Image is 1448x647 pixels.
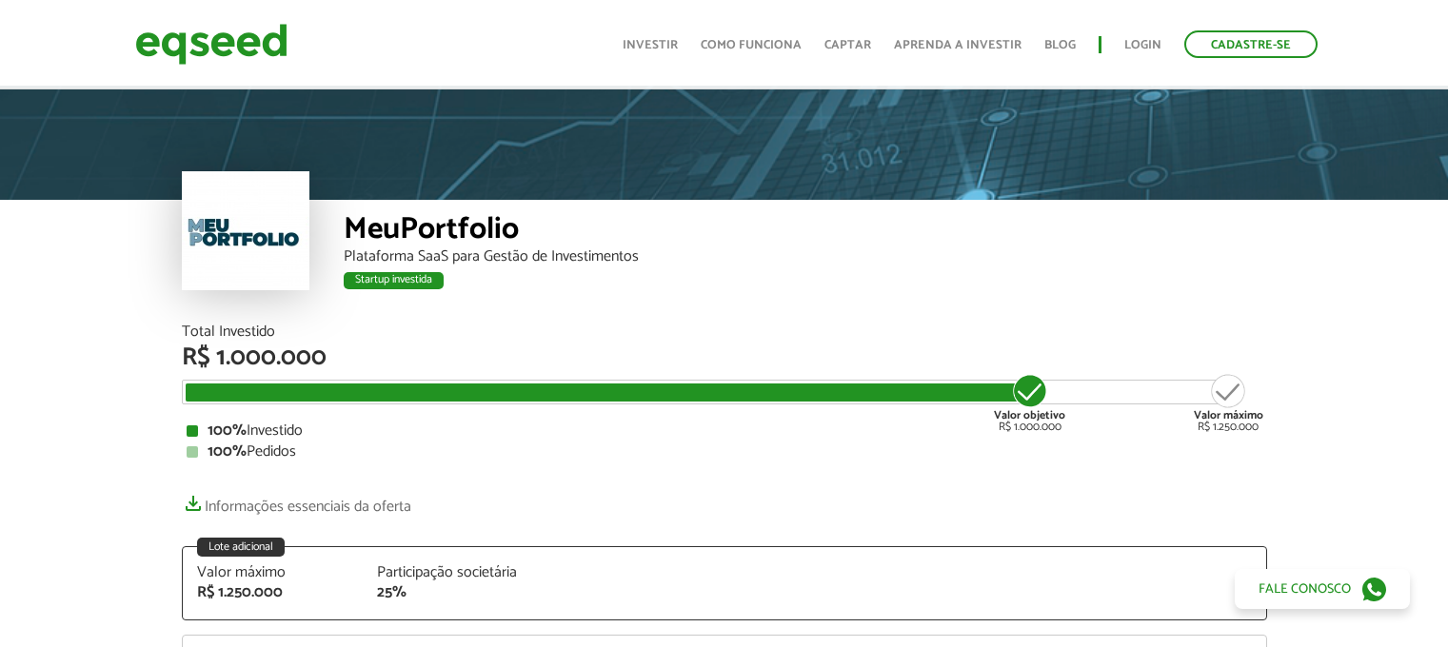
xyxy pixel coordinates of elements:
div: Total Investido [182,324,1267,340]
div: Valor máximo [197,565,349,580]
img: EqSeed [135,19,288,69]
div: R$ 1.250.000 [1194,372,1263,433]
div: R$ 1.000.000 [994,372,1065,433]
div: 25% [377,585,529,600]
strong: Valor objetivo [994,406,1065,424]
strong: 100% [208,439,247,464]
div: Pedidos [187,444,1262,460]
a: Fale conosco [1235,569,1410,609]
div: Startup investida [344,272,444,289]
strong: Valor máximo [1194,406,1263,424]
a: Informações essenciais da oferta [182,488,411,515]
a: Aprenda a investir [894,39,1022,51]
div: Lote adicional [197,538,285,557]
div: R$ 1.000.000 [182,345,1267,370]
div: Participação societária [377,565,529,580]
a: Investir [623,39,678,51]
strong: 100% [208,418,247,443]
a: Cadastre-se [1184,30,1318,58]
a: Captar [824,39,871,51]
div: Investido [187,423,1262,439]
div: Plataforma SaaS para Gestão de Investimentos [344,249,1267,265]
div: R$ 1.250.000 [197,585,349,600]
a: Login [1124,39,1161,51]
div: MeuPortfolio [344,214,1267,249]
a: Como funciona [701,39,802,51]
a: Blog [1044,39,1076,51]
